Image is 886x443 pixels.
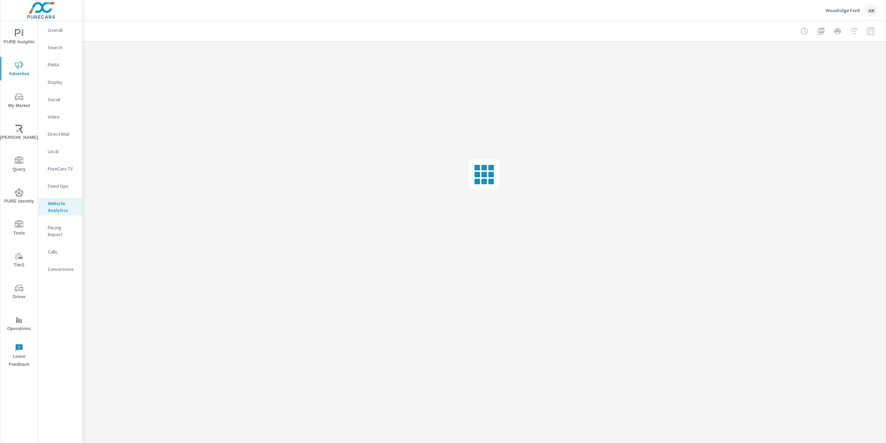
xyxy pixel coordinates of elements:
p: Search [48,44,76,51]
p: Calls [48,248,76,255]
div: Local [38,146,82,157]
p: Local [48,148,76,155]
span: Advertise [2,61,36,78]
p: PureCars TV [48,165,76,172]
span: Driver [2,284,36,301]
div: Fixed Ops [38,181,82,191]
p: Display [48,79,76,86]
p: Social [48,96,76,103]
div: Conversions [38,264,82,274]
p: Conversions [48,266,76,273]
div: Calls [38,247,82,257]
p: PMAX [48,61,76,68]
span: Operations [2,316,36,333]
span: PURE Identity [2,188,36,205]
span: PURE Insights [2,29,36,46]
span: Leave Feedback [2,344,36,369]
p: Fixed Ops [48,183,76,189]
div: Pacing Report [38,222,82,240]
div: nav menu [0,21,38,371]
div: PMAX [38,60,82,70]
p: Video [48,113,76,120]
div: PureCars TV [38,163,82,174]
div: Website Analytics [38,198,82,215]
div: Display [38,77,82,87]
div: AK [865,4,878,17]
div: Search [38,42,82,53]
span: [PERSON_NAME] [2,125,36,142]
span: Tools [2,220,36,237]
div: Video [38,112,82,122]
p: Website Analytics [48,200,76,214]
p: Overall [48,27,76,34]
p: Direct Mail [48,131,76,138]
div: Direct Mail [38,129,82,139]
div: Overall [38,25,82,35]
span: Query [2,157,36,174]
span: My Market [2,93,36,110]
p: Woodridge Ford [826,7,860,14]
p: Pacing Report [48,224,76,238]
span: Tier2 [2,252,36,269]
div: Social [38,94,82,105]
